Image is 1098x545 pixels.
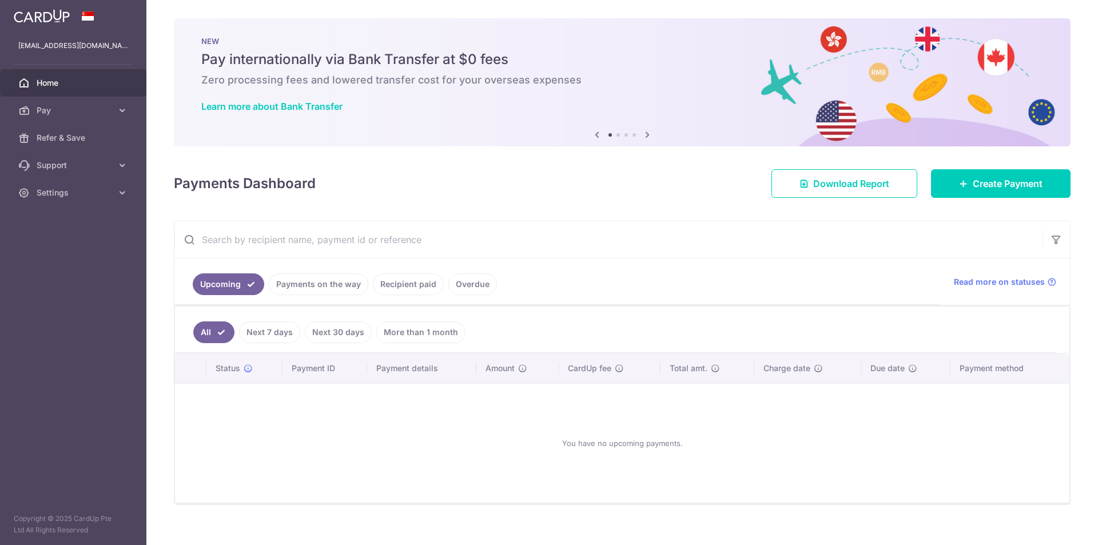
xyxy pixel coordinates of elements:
[568,363,611,374] span: CardUp fee
[813,177,889,190] span: Download Report
[37,77,112,89] span: Home
[193,321,234,343] a: All
[954,276,1045,288] span: Read more on statuses
[448,273,497,295] a: Overdue
[763,363,810,374] span: Charge date
[950,353,1069,383] th: Payment method
[189,393,1056,494] div: You have no upcoming payments.
[367,353,477,383] th: Payment details
[376,321,466,343] a: More than 1 month
[373,273,444,295] a: Recipient paid
[973,177,1043,190] span: Create Payment
[486,363,515,374] span: Amount
[216,363,240,374] span: Status
[670,363,707,374] span: Total amt.
[269,273,368,295] a: Payments on the way
[931,169,1071,198] a: Create Payment
[174,173,316,194] h4: Payments Dashboard
[14,9,70,23] img: CardUp
[37,105,112,116] span: Pay
[18,40,128,51] p: [EMAIL_ADDRESS][DOMAIN_NAME]
[174,18,1071,146] img: Bank transfer banner
[37,160,112,171] span: Support
[174,221,1043,258] input: Search by recipient name, payment id or reference
[37,187,112,198] span: Settings
[201,50,1043,69] h5: Pay internationally via Bank Transfer at $0 fees
[201,73,1043,87] h6: Zero processing fees and lowered transfer cost for your overseas expenses
[201,37,1043,46] p: NEW
[771,169,917,198] a: Download Report
[239,321,300,343] a: Next 7 days
[201,101,343,112] a: Learn more about Bank Transfer
[37,132,112,144] span: Refer & Save
[193,273,264,295] a: Upcoming
[305,321,372,343] a: Next 30 days
[954,276,1056,288] a: Read more on statuses
[870,363,905,374] span: Due date
[283,353,367,383] th: Payment ID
